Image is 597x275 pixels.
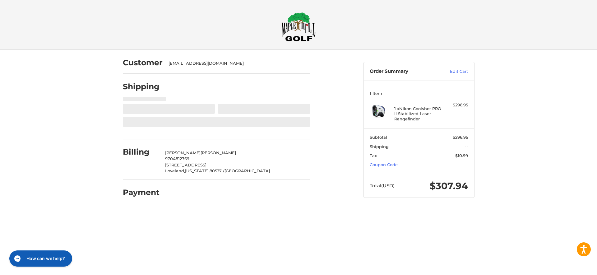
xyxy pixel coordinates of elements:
[201,150,236,155] span: [PERSON_NAME]
[370,135,387,140] span: Subtotal
[465,144,468,149] span: --
[123,188,160,197] h2: Payment
[123,82,160,91] h2: Shipping
[123,147,159,157] h2: Billing
[370,153,377,158] span: Tax
[437,68,468,75] a: Edit Cart
[169,60,304,67] div: [EMAIL_ADDRESS][DOMAIN_NAME]
[453,135,468,140] span: $296.95
[6,248,74,269] iframe: Gorgias live chat messenger
[123,58,163,68] h2: Customer
[185,168,210,173] span: [US_STATE],
[455,153,468,158] span: $10.99
[370,144,389,149] span: Shipping
[370,91,468,96] h3: 1 Item
[430,180,468,192] span: $307.94
[281,12,316,41] img: Maple Hill Golf
[165,162,206,167] span: [STREET_ADDRESS]
[443,102,468,108] div: $296.95
[370,162,398,167] a: Coupon Code
[165,168,185,173] span: Loveland,
[210,168,224,173] span: 80537 /
[165,150,201,155] span: [PERSON_NAME]
[370,68,437,75] h3: Order Summary
[370,183,395,189] span: Total (USD)
[224,168,270,173] span: [GEOGRAPHIC_DATA]
[165,156,189,161] span: 9704812769
[394,106,442,121] h4: 1 x Nikon Coolshot PRO II Stabilized Laser Rangefinder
